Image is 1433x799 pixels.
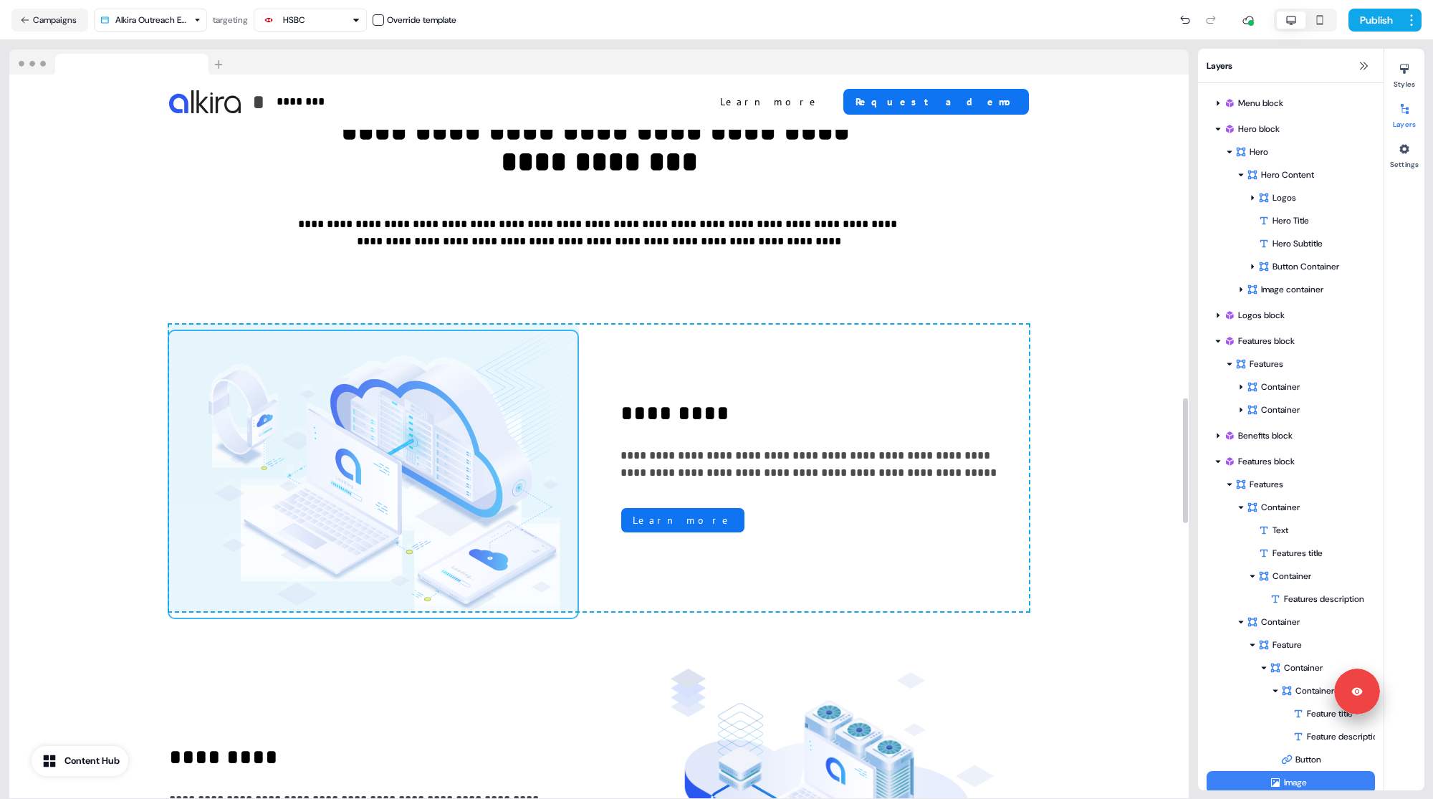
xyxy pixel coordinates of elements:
[1207,209,1375,232] div: Hero Title
[1207,353,1375,421] div: FeaturesContainerContainer
[1224,334,1369,348] div: Features block
[1281,684,1369,698] div: Container
[1258,236,1375,251] div: Hero Subtitle
[64,754,120,768] div: Content Hub
[1207,725,1375,748] div: Feature description
[1293,707,1375,721] div: Feature title
[283,13,305,27] div: HSBC
[1207,163,1375,278] div: Hero ContentLogosHero TitleHero SubtitleButton Container
[1247,500,1369,515] div: Container
[1247,403,1369,417] div: Container
[1207,232,1375,255] div: Hero Subtitle
[1207,702,1375,725] div: Feature title
[1224,308,1369,322] div: Logos block
[11,9,88,32] button: Campaigns
[1224,96,1369,110] div: Menu block
[1235,145,1369,159] div: Hero
[709,89,832,115] button: Learn more
[1207,656,1375,771] div: ContainerContainerFeature titleFeature descriptionButton
[169,325,577,611] img: Image
[115,13,188,27] div: Alkira Outreach Example
[1207,519,1375,542] div: Text
[1270,661,1369,675] div: Container
[1207,542,1375,565] div: Features title
[1384,57,1424,89] button: Styles
[1235,357,1369,371] div: Features
[1207,118,1375,301] div: Hero blockHeroHero ContentLogosHero TitleHero SubtitleButton ContainerImage container
[1247,168,1369,182] div: Hero Content
[1207,140,1375,301] div: HeroHero ContentLogosHero TitleHero SubtitleButton ContainerImage container
[387,13,456,27] div: Override template
[1207,92,1375,115] div: Menu block
[1207,496,1375,611] div: ContainerTextFeatures titleContainerFeatures description
[1258,569,1369,583] div: Container
[1247,282,1369,297] div: Image container
[213,13,248,27] div: targeting
[1293,729,1375,744] div: Feature description
[1258,546,1375,560] div: Features title
[1198,49,1384,83] div: Layers
[1247,615,1369,629] div: Container
[1270,592,1375,606] div: Features description
[1207,633,1375,794] div: FeatureContainerContainerFeature titleFeature descriptionButtonImage
[1258,191,1369,205] div: Logos
[1207,330,1375,421] div: Features blockFeaturesContainerContainer
[620,507,745,533] button: Learn more
[1224,122,1369,136] div: Hero block
[1224,429,1369,443] div: Benefits block
[254,9,367,32] button: HSBC
[1207,771,1375,794] div: Image
[843,89,1029,115] button: Request a demo
[9,49,229,75] img: Browser topbar
[1235,477,1369,492] div: Features
[1384,138,1424,169] button: Settings
[1348,9,1401,32] button: Publish
[1207,255,1375,278] div: Button Container
[1207,565,1375,611] div: ContainerFeatures description
[1207,748,1375,771] div: Button
[1207,679,1375,748] div: ContainerFeature titleFeature description
[1207,304,1375,327] div: Logos block
[1384,97,1424,129] button: Layers
[1258,638,1369,652] div: Feature
[1247,380,1369,394] div: Container
[1207,186,1375,209] div: Logos
[1207,424,1375,447] div: Benefits block
[1258,523,1375,537] div: Text
[605,89,1029,115] div: Learn moreRequest a demo
[169,331,577,618] img: Image
[1258,259,1369,274] div: Button Container
[1207,375,1375,398] div: Container
[1207,588,1375,611] div: Features description
[1258,214,1375,228] div: Hero Title
[1224,454,1369,469] div: Features block
[169,90,241,113] img: Image
[1270,775,1375,790] div: Image
[1207,398,1375,421] div: Container
[1207,278,1375,301] div: Image container
[1281,752,1375,767] div: Button
[32,746,128,776] button: Content Hub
